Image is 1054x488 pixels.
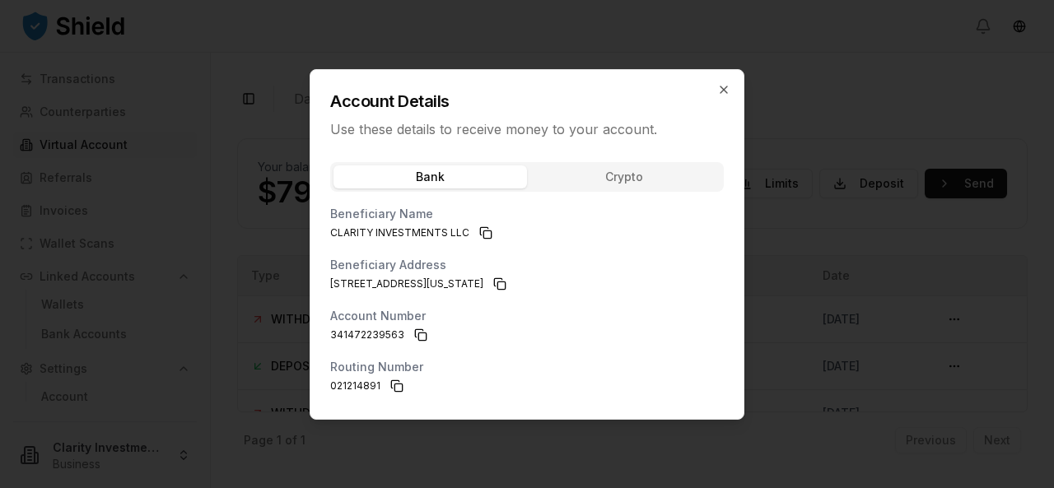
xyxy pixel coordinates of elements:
[330,379,380,393] span: 021214891
[330,208,433,220] p: Beneficiary Name
[333,165,527,188] button: Bank
[330,361,423,373] p: Routing Number
[330,119,724,139] p: Use these details to receive money to your account.
[330,90,724,113] h2: Account Details
[408,322,434,348] button: Copy to clipboard
[473,220,499,246] button: Copy to clipboard
[384,373,410,399] button: Copy to clipboard
[330,328,404,342] span: 341472239563
[330,310,426,322] p: Account Number
[527,165,721,188] button: Crypto
[487,271,513,297] button: Copy to clipboard
[330,277,483,290] span: [STREET_ADDRESS][US_STATE]
[330,259,446,271] p: Beneficiary Address
[330,226,469,239] span: CLARITY INVESTMENTS LLC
